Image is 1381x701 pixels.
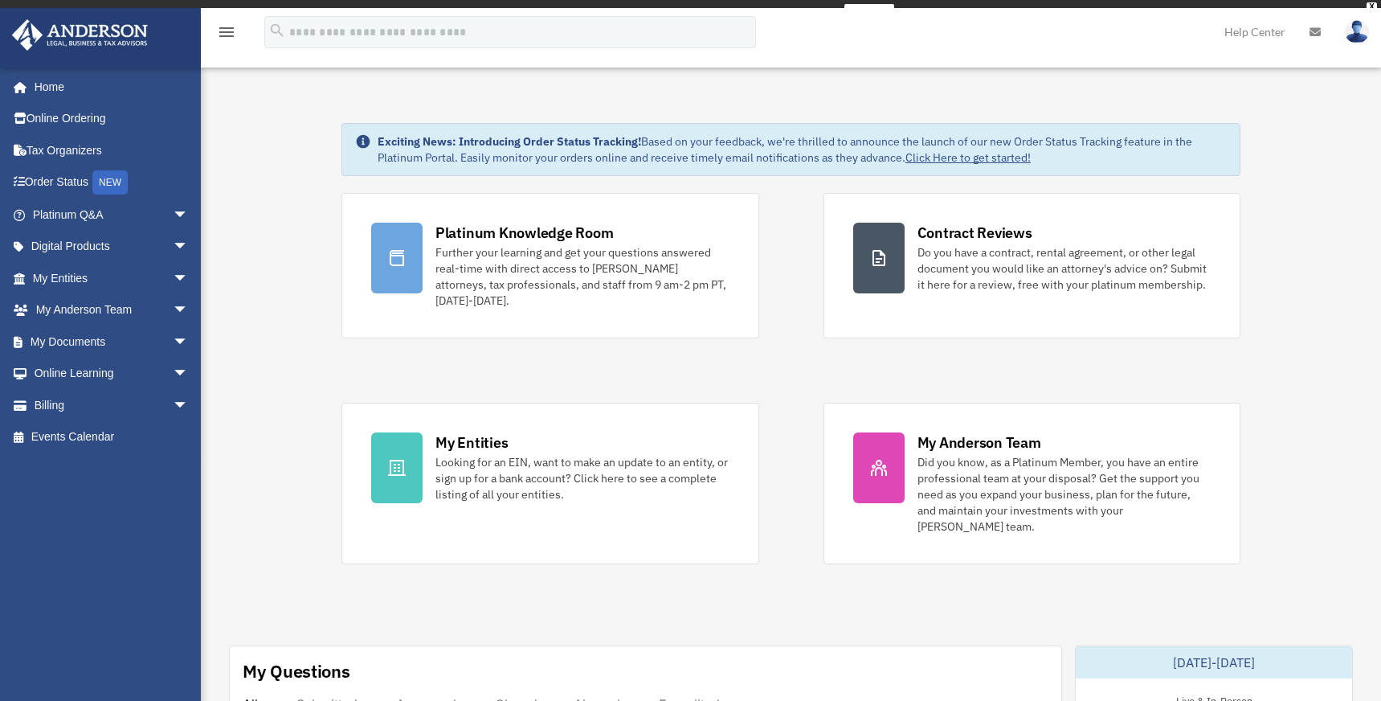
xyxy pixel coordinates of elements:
div: My Entities [435,432,508,453]
span: arrow_drop_down [173,358,205,391]
a: My Documentsarrow_drop_down [11,326,213,358]
a: Order StatusNEW [11,166,213,199]
i: search [268,22,286,39]
a: Click Here to get started! [905,150,1031,165]
a: survey [844,4,894,23]
div: Get a chance to win 6 months of Platinum for free just by filling out this [487,4,838,23]
img: Anderson Advisors Platinum Portal [7,19,153,51]
div: My Anderson Team [917,432,1041,453]
div: Did you know, as a Platinum Member, you have an entire professional team at your disposal? Get th... [917,454,1211,535]
div: Contract Reviews [917,223,1032,243]
span: arrow_drop_down [173,326,205,359]
a: Contract Reviews Do you have a contract, rental agreement, or other legal document you would like... [823,193,1241,338]
a: Online Learningarrow_drop_down [11,358,213,390]
div: Based on your feedback, we're thrilled to announce the launch of our new Order Status Tracking fe... [378,133,1227,166]
div: My Questions [243,659,350,683]
a: Online Ordering [11,103,213,135]
a: My Entitiesarrow_drop_down [11,262,213,294]
div: Further your learning and get your questions answered real-time with direct access to [PERSON_NAM... [435,244,729,309]
span: arrow_drop_down [173,262,205,295]
span: arrow_drop_down [173,199,205,232]
div: close [1367,2,1377,12]
span: arrow_drop_down [173,389,205,422]
div: Looking for an EIN, want to make an update to an entity, or sign up for a bank account? Click her... [435,454,729,502]
a: Tax Organizers [11,134,213,166]
strong: Exciting News: Introducing Order Status Tracking! [378,134,641,149]
div: Do you have a contract, rental agreement, or other legal document you would like an attorney's ad... [917,244,1211,293]
div: [DATE]-[DATE] [1076,646,1352,678]
a: Billingarrow_drop_down [11,389,213,421]
img: User Pic [1345,20,1369,43]
a: My Anderson Teamarrow_drop_down [11,294,213,326]
a: My Anderson Team Did you know, as a Platinum Member, you have an entire professional team at your... [823,403,1241,564]
a: Events Calendar [11,421,213,453]
i: menu [217,23,236,42]
span: arrow_drop_down [173,231,205,264]
a: Digital Productsarrow_drop_down [11,231,213,263]
a: My Entities Looking for an EIN, want to make an update to an entity, or sign up for a bank accoun... [341,403,759,564]
a: Platinum Q&Aarrow_drop_down [11,199,213,231]
a: Home [11,71,205,103]
a: Platinum Knowledge Room Further your learning and get your questions answered real-time with dire... [341,193,759,338]
div: NEW [92,170,128,195]
a: menu [217,28,236,42]
span: arrow_drop_down [173,294,205,327]
div: Platinum Knowledge Room [435,223,614,243]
